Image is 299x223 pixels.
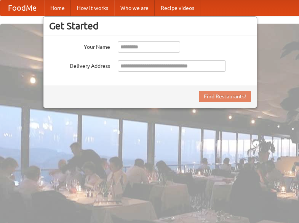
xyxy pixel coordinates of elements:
[44,0,71,16] a: Home
[49,41,110,51] label: Your Name
[71,0,114,16] a: How it works
[114,0,155,16] a: Who we are
[155,0,200,16] a: Recipe videos
[199,91,251,102] button: Find Restaurants!
[49,60,110,70] label: Delivery Address
[49,20,251,32] h3: Get Started
[0,0,44,16] a: FoodMe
